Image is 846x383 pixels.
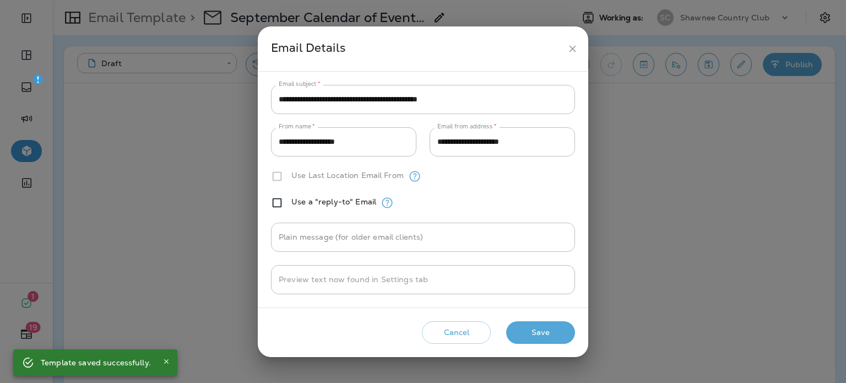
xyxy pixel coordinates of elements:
[506,321,575,344] button: Save
[160,355,173,368] button: Close
[437,122,496,131] label: Email from address
[279,80,321,88] label: Email subject
[279,122,315,131] label: From name
[291,197,376,206] label: Use a "reply-to" Email
[41,353,151,373] div: Template saved successfully.
[562,39,583,59] button: close
[271,39,562,59] div: Email Details
[291,171,404,180] label: Use Last Location Email From
[422,321,491,344] button: Cancel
